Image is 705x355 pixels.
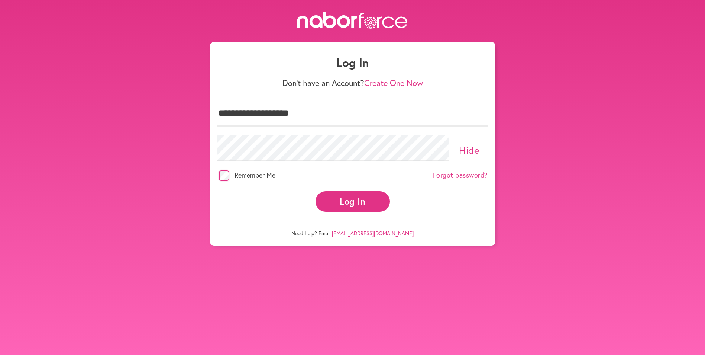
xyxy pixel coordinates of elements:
a: Create One Now [364,77,423,88]
button: Log In [316,191,390,212]
p: Need help? Email [217,222,488,237]
p: Don't have an Account? [217,78,488,88]
a: Forgot password? [433,171,488,179]
a: [EMAIL_ADDRESS][DOMAIN_NAME] [332,230,414,237]
span: Remember Me [235,170,275,179]
h1: Log In [217,55,488,70]
a: Hide [459,144,479,156]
